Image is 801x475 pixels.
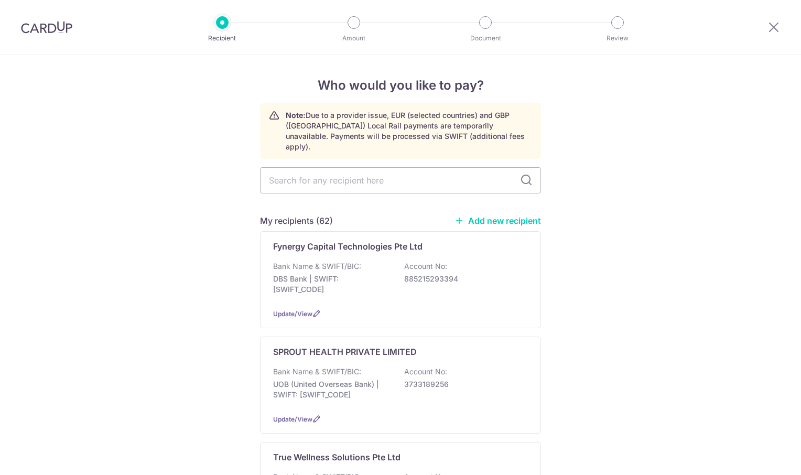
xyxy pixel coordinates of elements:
[286,110,532,152] p: Due to a provider issue, EUR (selected countries) and GBP ([GEOGRAPHIC_DATA]) Local Rail payments...
[404,274,522,284] p: 885215293394
[447,33,524,44] p: Document
[315,33,393,44] p: Amount
[404,261,447,272] p: Account No:
[273,310,312,318] a: Update/View
[273,240,423,253] p: Fynergy Capital Technologies Pte Ltd
[273,451,400,463] p: True Wellness Solutions Pte Ltd
[21,21,72,34] img: CardUp
[260,76,541,95] h4: Who would you like to pay?
[404,379,522,390] p: 3733189256
[273,379,391,400] p: UOB (United Overseas Bank) | SWIFT: [SWIFT_CODE]
[454,215,541,226] a: Add new recipient
[273,366,361,377] p: Bank Name & SWIFT/BIC:
[579,33,656,44] p: Review
[273,415,312,423] a: Update/View
[273,346,417,358] p: SPROUT HEALTH PRIVATE LIMITED
[260,167,541,193] input: Search for any recipient here
[183,33,261,44] p: Recipient
[273,274,391,295] p: DBS Bank | SWIFT: [SWIFT_CODE]
[260,214,333,227] h5: My recipients (62)
[273,261,361,272] p: Bank Name & SWIFT/BIC:
[404,366,447,377] p: Account No:
[286,111,306,120] strong: Note:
